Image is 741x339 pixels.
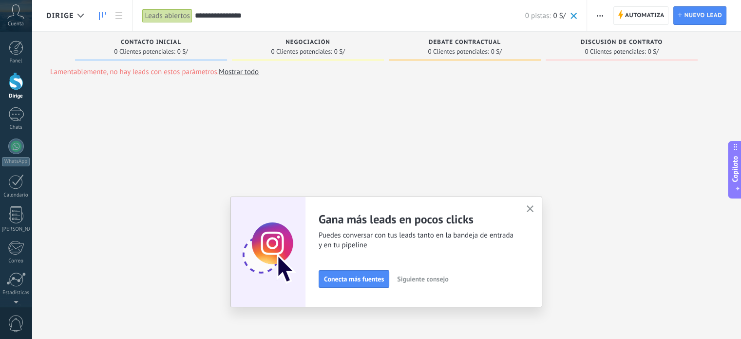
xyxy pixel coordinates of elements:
div: Estadísticas [2,290,30,296]
font: Discusión de contrato [581,39,663,46]
font: 0 pistas: [525,11,551,20]
a: Dirige [94,6,111,25]
font: Chats [9,124,22,131]
font: Contacto inicial [121,39,181,46]
font: Dirige [46,11,74,20]
button: Más [593,6,607,25]
font: 0 S/ [334,47,345,56]
a: Mostrar todo [219,67,259,77]
font: Copiloto [730,156,740,182]
font: Automatiza [625,12,665,19]
span: Cuenta [8,21,24,27]
a: Nuevo lead [673,6,726,25]
button: Conecta más fuentes [319,270,389,288]
span: Puedes conversar con tus leads tanto en la bandeja de entrada y en tu pipeline [319,231,514,250]
font: 0 S/ [177,47,188,56]
font: 0 Clientes potenciales: [271,47,332,56]
p: Lamentablemente, no hay leads con estos parámetros. [50,67,259,77]
font: Correo [8,258,23,264]
div: Discusión de contrato [551,39,693,47]
button: Siguiente consejo [393,272,453,286]
a: Automatiza [613,6,669,25]
font: Calendario [3,192,28,199]
font: Negociación [285,39,330,46]
font: Siguiente consejo [397,275,448,283]
font: 0 S/ [648,47,659,56]
font: WhatsApp [4,158,27,165]
span: Nuevo lead [684,7,722,24]
font: Panel [9,58,22,64]
div: Debate contractual [394,39,536,47]
font: Leads abiertos [145,11,190,20]
span: Conecta más fuentes [324,276,384,282]
font: 0 S/ [491,47,502,56]
div: Negociación [237,39,379,47]
span: 0 Clientes potenciales: [114,49,175,55]
font: 0 Clientes potenciales: [585,47,646,56]
a: Lista [111,6,127,25]
font: Debate contractual [429,39,501,46]
font: [PERSON_NAME] [2,226,40,233]
font: Dirige [9,93,22,100]
div: Contacto inicial [80,39,222,47]
font: 0 S/ [553,11,565,20]
font: 0 Clientes potenciales: [428,47,489,56]
h2: Gana más leads en pocos clicks [319,212,514,227]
